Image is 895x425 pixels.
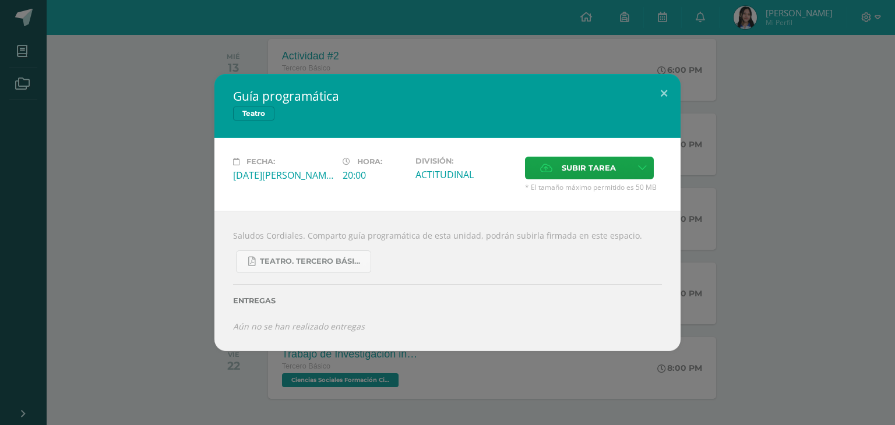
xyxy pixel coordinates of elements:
a: Teatro. Tercero Básico..pdf [236,250,371,273]
label: Entregas [233,296,662,305]
span: Fecha: [246,157,275,166]
i: Aún no se han realizado entregas [233,321,365,332]
div: Saludos Cordiales. Comparto guía programática de esta unidad, podrán subirla firmada en este espa... [214,211,681,351]
span: Hora: [357,157,382,166]
span: Subir tarea [562,157,616,179]
div: [DATE][PERSON_NAME] [233,169,333,182]
div: ACTITUDINAL [415,168,516,181]
span: Teatro. Tercero Básico..pdf [260,257,365,266]
button: Close (Esc) [647,74,681,114]
div: 20:00 [343,169,406,182]
h2: Guía programática [233,88,662,104]
span: Teatro [233,107,274,121]
label: División: [415,157,516,165]
span: * El tamaño máximo permitido es 50 MB [525,182,662,192]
